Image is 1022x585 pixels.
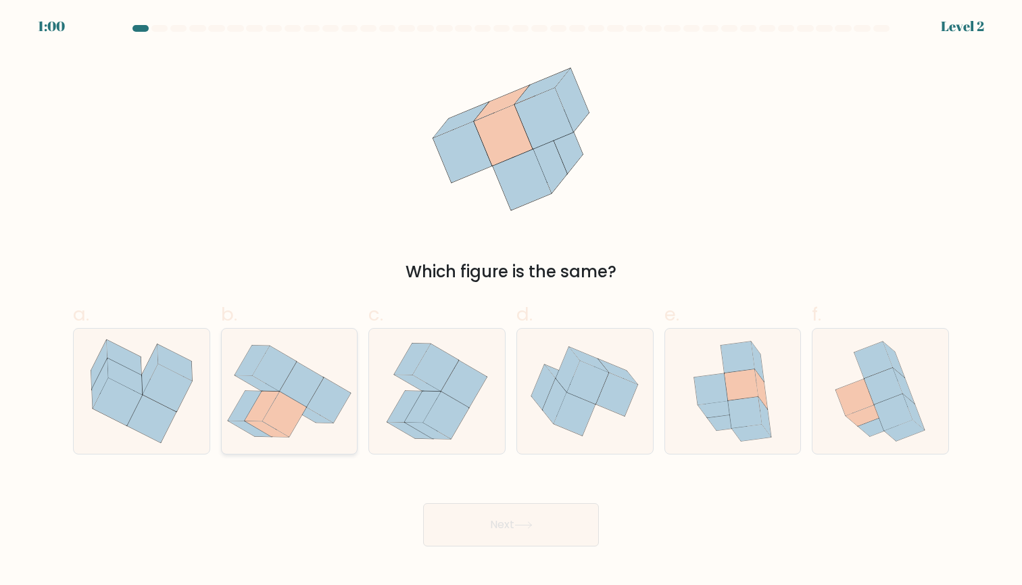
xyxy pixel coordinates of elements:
div: Level 2 [941,16,984,37]
span: d. [516,301,533,327]
span: b. [221,301,237,327]
div: Which figure is the same? [81,260,941,284]
button: Next [423,503,599,546]
span: f. [812,301,821,327]
span: e. [664,301,679,327]
div: 1:00 [38,16,65,37]
span: a. [73,301,89,327]
span: c. [368,301,383,327]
